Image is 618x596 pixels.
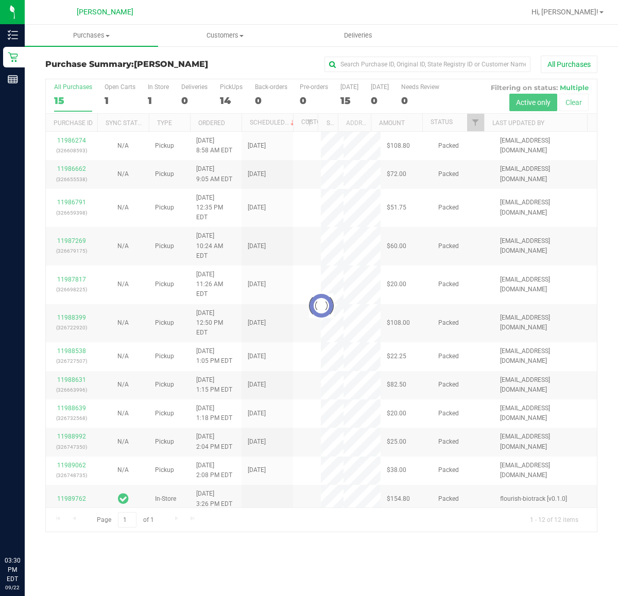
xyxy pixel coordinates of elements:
p: 03:30 PM EDT [5,556,20,584]
inline-svg: Reports [8,74,18,84]
span: [PERSON_NAME] [134,59,208,69]
iframe: Resource center [10,514,41,545]
input: Search Purchase ID, Original ID, State Registry ID or Customer Name... [324,57,530,72]
span: Hi, [PERSON_NAME]! [531,8,598,16]
span: Customers [159,31,291,40]
iframe: Resource center unread badge [30,512,43,524]
span: Deliveries [330,31,386,40]
button: All Purchases [541,56,597,73]
p: 09/22 [5,584,20,591]
span: Purchases [25,31,158,40]
h3: Purchase Summary: [45,60,229,69]
a: Deliveries [291,25,425,46]
a: Customers [158,25,291,46]
a: Purchases [25,25,158,46]
span: [PERSON_NAME] [77,8,133,16]
inline-svg: Inventory [8,30,18,40]
inline-svg: Retail [8,52,18,62]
